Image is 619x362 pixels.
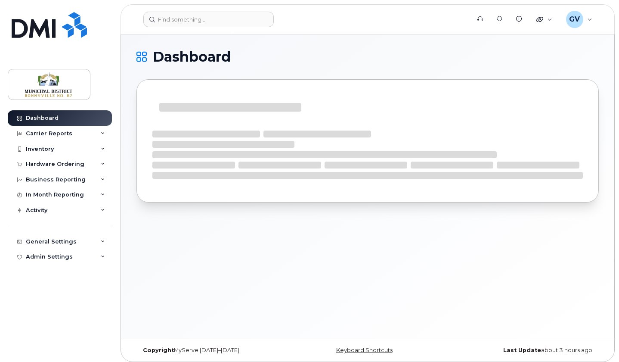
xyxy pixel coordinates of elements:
strong: Last Update [503,347,541,353]
div: MyServe [DATE]–[DATE] [136,347,291,354]
a: Keyboard Shortcuts [336,347,393,353]
span: Dashboard [153,50,231,63]
div: about 3 hours ago [445,347,599,354]
strong: Copyright [143,347,174,353]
